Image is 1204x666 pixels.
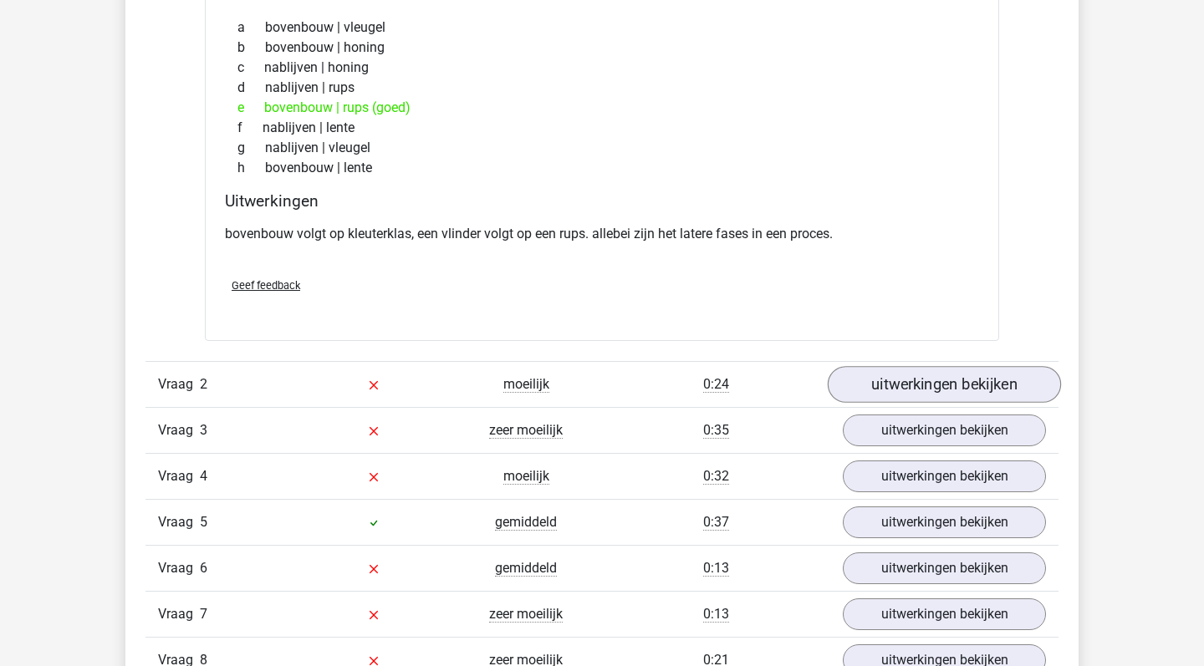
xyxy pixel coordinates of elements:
span: gemiddeld [495,560,557,577]
span: zeer moeilijk [489,606,563,623]
span: zeer moeilijk [489,422,563,439]
div: bovenbouw | rups (goed) [225,98,979,118]
span: 7 [200,606,207,622]
div: nablijven | honing [225,58,979,78]
span: h [237,158,265,178]
div: nablijven | rups [225,78,979,98]
span: c [237,58,264,78]
span: 3 [200,422,207,438]
span: Vraag [158,420,200,440]
span: moeilijk [503,376,549,393]
div: nablijven | lente [225,118,979,138]
h4: Uitwerkingen [225,191,979,211]
span: 5 [200,514,207,530]
span: 0:37 [703,514,729,531]
span: f [237,118,263,138]
span: 6 [200,560,207,576]
span: a [237,18,265,38]
span: Vraag [158,558,200,578]
span: 4 [200,468,207,484]
span: 0:24 [703,376,729,393]
span: Vraag [158,374,200,394]
a: uitwerkingen bekijken [843,598,1046,630]
span: b [237,38,265,58]
div: nablijven | vleugel [225,138,979,158]
span: Vraag [158,466,200,486]
div: bovenbouw | vleugel [225,18,979,38]
a: uitwerkingen bekijken [828,366,1061,403]
span: moeilijk [503,468,549,485]
span: e [237,98,264,118]
a: uitwerkingen bekijken [843,552,1046,584]
a: uitwerkingen bekijken [843,506,1046,538]
p: bovenbouw volgt op kleuterklas, een vlinder volgt op een rups. allebei zijn het latere fases in e... [225,224,979,244]
span: 2 [200,376,207,392]
span: Vraag [158,512,200,532]
a: uitwerkingen bekijken [843,460,1046,492]
span: 0:13 [703,560,729,577]
a: uitwerkingen bekijken [843,414,1046,446]
span: gemiddeld [495,514,557,531]
div: bovenbouw | honing [225,38,979,58]
span: 0:13 [703,606,729,623]
span: g [237,138,265,158]
span: Vraag [158,604,200,624]
div: bovenbouw | lente [225,158,979,178]
span: Geef feedback [232,279,300,292]
span: 0:32 [703,468,729,485]
span: 0:35 [703,422,729,439]
span: d [237,78,265,98]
